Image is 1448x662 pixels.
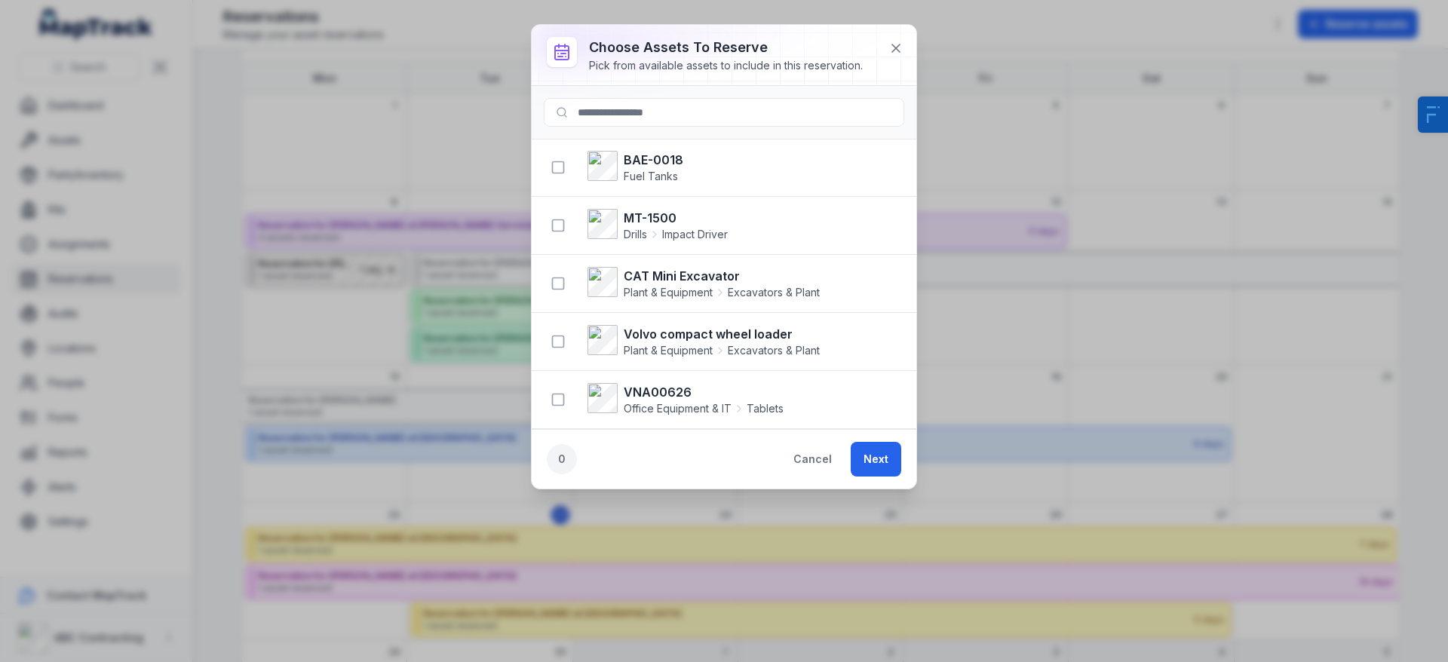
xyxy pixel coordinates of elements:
[624,209,728,227] strong: MT-1500
[662,227,728,242] span: Impact Driver
[728,343,820,358] span: Excavators & Plant
[589,37,863,58] h3: Choose assets to reserve
[624,401,732,416] span: Office Equipment & IT
[747,401,784,416] span: Tablets
[624,151,683,169] strong: BAE-0018
[624,170,678,182] span: Fuel Tanks
[624,285,713,300] span: Plant & Equipment
[728,285,820,300] span: Excavators & Plant
[851,442,901,477] button: Next
[624,325,820,343] strong: Volvo compact wheel loader
[547,444,577,474] div: 0
[624,267,820,285] strong: CAT Mini Excavator
[624,343,713,358] span: Plant & Equipment
[781,442,845,477] button: Cancel
[624,227,647,242] span: Drills
[624,383,784,401] strong: VNA00626
[589,58,863,73] div: Pick from available assets to include in this reservation.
